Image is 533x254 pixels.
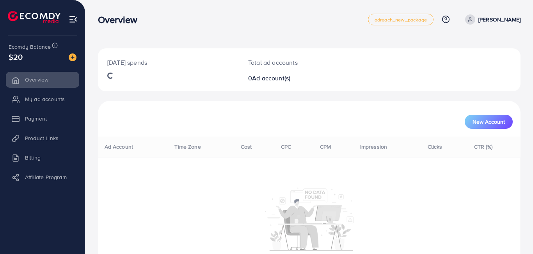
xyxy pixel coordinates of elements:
button: New Account [465,115,513,129]
img: menu [69,15,78,24]
span: $20 [9,51,23,62]
h2: 0 [248,75,335,82]
span: New Account [473,119,505,124]
p: [PERSON_NAME] [478,15,521,24]
span: adreach_new_package [375,17,427,22]
span: Ad account(s) [252,74,290,82]
img: image [69,53,76,61]
a: adreach_new_package [368,14,434,25]
span: Ecomdy Balance [9,43,51,51]
p: [DATE] spends [107,58,229,67]
a: [PERSON_NAME] [462,14,521,25]
h3: Overview [98,14,144,25]
p: Total ad accounts [248,58,335,67]
img: logo [8,11,60,23]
